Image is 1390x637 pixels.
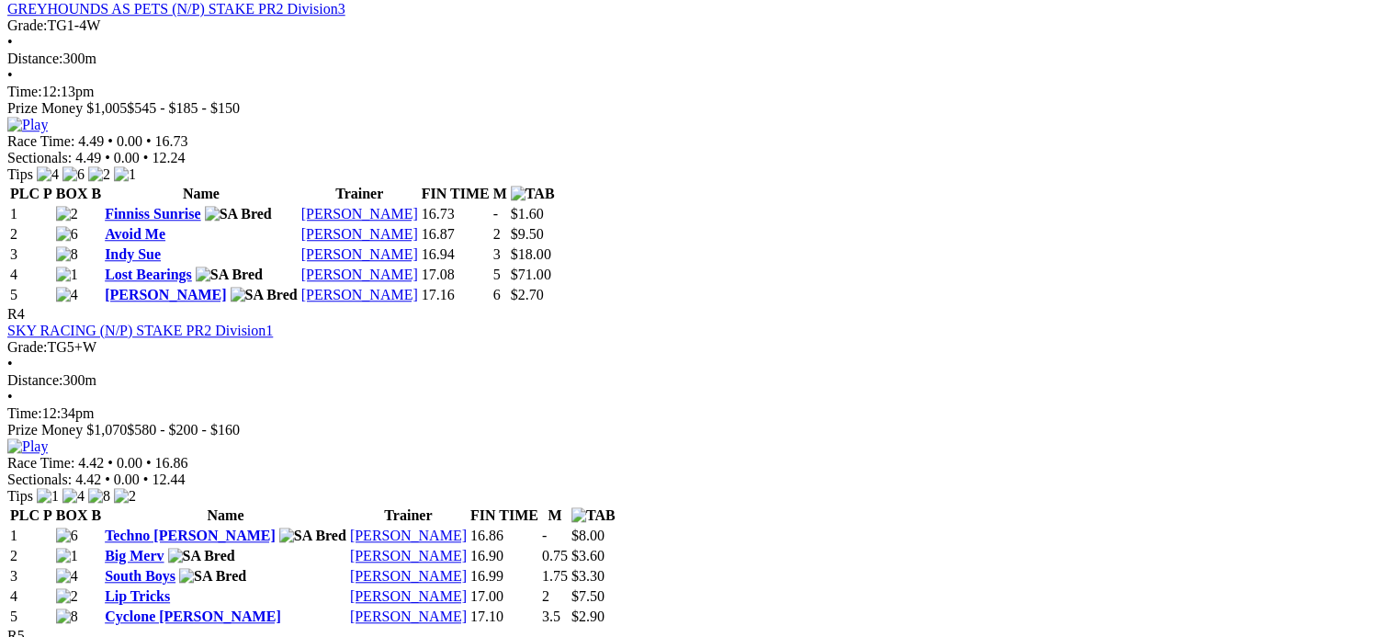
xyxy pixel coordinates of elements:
[62,166,85,183] img: 6
[56,226,78,243] img: 6
[114,150,140,165] span: 0.00
[493,206,498,222] text: -
[300,185,419,203] th: Trainer
[7,372,62,388] span: Distance:
[105,150,110,165] span: •
[279,528,346,544] img: SA Bred
[7,389,13,404] span: •
[152,472,185,487] span: 12.44
[542,568,568,584] text: 1.75
[105,548,164,563] a: Big Merv
[350,528,467,543] a: [PERSON_NAME]
[7,166,33,182] span: Tips
[9,527,53,545] td: 1
[301,246,418,262] a: [PERSON_NAME]
[56,267,78,283] img: 1
[542,528,547,543] text: -
[7,117,48,133] img: Play
[152,150,185,165] span: 12.24
[56,287,78,303] img: 4
[231,287,298,303] img: SA Bred
[493,226,501,242] text: 2
[7,133,74,149] span: Race Time:
[7,84,1383,100] div: 12:13pm
[117,455,142,471] span: 0.00
[10,507,40,523] span: PLC
[56,568,78,585] img: 4
[571,568,605,584] span: $3.30
[493,246,501,262] text: 3
[469,587,539,606] td: 17.00
[105,588,170,604] a: Lip Tricks
[571,507,616,524] img: TAB
[155,133,188,149] span: 16.73
[56,246,78,263] img: 8
[542,548,568,563] text: 0.75
[350,588,467,604] a: [PERSON_NAME]
[56,548,78,564] img: 1
[7,455,74,471] span: Race Time:
[7,339,1383,356] div: TG5+W
[117,133,142,149] span: 0.00
[301,287,418,302] a: [PERSON_NAME]
[143,472,149,487] span: •
[421,185,491,203] th: FIN TIME
[10,186,40,201] span: PLC
[469,608,539,626] td: 17.10
[196,267,263,283] img: SA Bred
[7,67,13,83] span: •
[9,286,53,304] td: 5
[7,51,1383,67] div: 300m
[350,568,467,584] a: [PERSON_NAME]
[179,568,246,585] img: SA Bred
[511,267,551,282] span: $71.00
[7,488,33,504] span: Tips
[78,133,104,149] span: 4.49
[350,609,467,624] a: [PERSON_NAME]
[469,567,539,586] td: 16.99
[127,100,240,116] span: $545 - $185 - $150
[7,1,345,17] a: GREYHOUNDS AS PETS (N/P) STAKE PR2 Division3
[91,186,101,201] span: B
[542,609,560,624] text: 3.5
[114,472,140,487] span: 0.00
[168,548,235,564] img: SA Bred
[114,166,136,183] img: 1
[9,225,53,244] td: 2
[37,488,59,505] img: 1
[301,206,418,222] a: [PERSON_NAME]
[78,455,104,471] span: 4.42
[511,287,544,302] span: $2.70
[571,528,605,543] span: $8.00
[9,266,53,284] td: 4
[143,150,149,165] span: •
[105,609,281,624] a: Cyclone [PERSON_NAME]
[511,206,544,222] span: $1.60
[107,455,113,471] span: •
[105,568,175,584] a: South Boys
[62,488,85,505] img: 4
[7,150,72,165] span: Sectionals:
[105,206,200,222] a: Finniss Sunrise
[9,547,53,565] td: 2
[7,34,13,50] span: •
[56,206,78,222] img: 2
[350,548,467,563] a: [PERSON_NAME]
[421,225,491,244] td: 16.87
[7,372,1383,389] div: 300m
[511,186,555,202] img: TAB
[571,548,605,563] span: $3.60
[88,166,110,183] img: 2
[9,567,53,586] td: 3
[7,84,42,99] span: Time:
[7,17,1383,34] div: TG1-4W
[421,245,491,264] td: 16.94
[493,287,501,302] text: 6
[43,186,52,201] span: P
[9,245,53,264] td: 3
[7,472,72,487] span: Sectionals:
[56,186,88,201] span: BOX
[155,455,188,471] span: 16.86
[7,100,1383,117] div: Prize Money $1,005
[7,17,48,33] span: Grade:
